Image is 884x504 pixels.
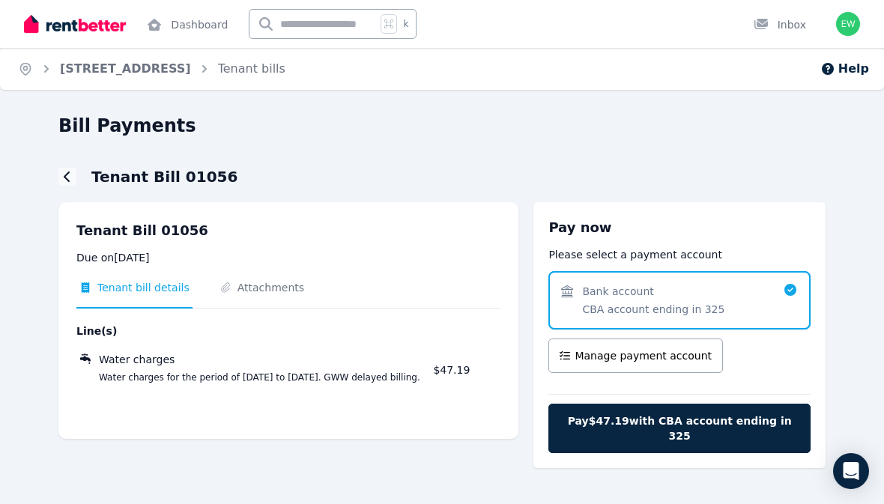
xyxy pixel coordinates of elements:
[582,284,653,299] span: Bank account
[60,61,191,76] a: [STREET_ADDRESS]
[548,338,723,373] button: Manage payment account
[81,371,424,383] span: Water charges for the period of [DATE] to [DATE]. GWW delayed billing.
[76,220,500,241] p: Tenant Bill 01056
[548,247,811,262] p: Please select a payment account
[76,280,500,309] nav: Tabs
[433,364,470,376] span: $47.19
[76,250,500,265] p: Due on [DATE]
[76,324,424,338] span: Line(s)
[582,302,724,317] span: CBA account ending in 325
[548,217,811,238] h3: Pay now
[836,12,860,36] img: Edith Wilson
[575,348,712,363] span: Manage payment account
[833,453,869,489] div: Open Intercom Messenger
[24,13,126,35] img: RentBetter
[58,114,196,138] h1: Bill Payments
[99,352,175,367] span: Water charges
[754,17,806,32] div: Inbox
[237,280,304,295] span: Attachments
[820,60,869,78] button: Help
[403,18,408,30] span: k
[218,60,285,78] span: Tenant bills
[564,413,795,443] span: Pay $47.19 with CBA account ending in 325
[91,166,237,187] h1: Tenant Bill 01056
[97,280,190,295] span: Tenant bill details
[548,404,811,453] button: Pay$47.19with CBA account ending in 325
